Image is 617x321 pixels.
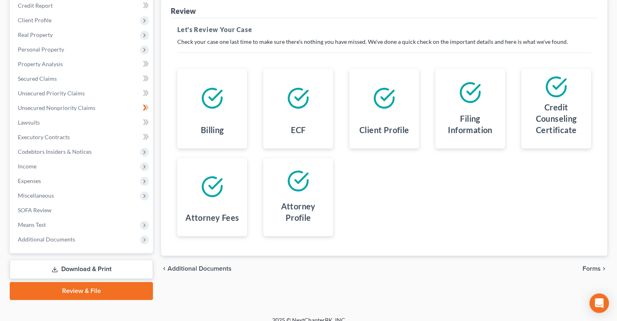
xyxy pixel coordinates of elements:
[18,60,63,67] span: Property Analysis
[18,75,57,82] span: Secured Claims
[18,148,92,155] span: Codebtors Insiders & Notices
[583,265,601,272] span: Forms
[11,130,153,144] a: Executory Contracts
[161,265,168,272] i: chevron_left
[18,119,40,126] span: Lawsuits
[18,221,46,228] span: Means Test
[18,31,53,38] span: Real Property
[359,124,409,136] h4: Client Profile
[201,124,224,136] h4: Billing
[177,38,591,46] p: Check your case one last time to make sure there's nothing you have missed. We've done a quick ch...
[18,104,95,111] span: Unsecured Nonpriority Claims
[18,207,52,213] span: SOFA Review
[18,163,37,170] span: Income
[11,101,153,115] a: Unsecured Nonpriority Claims
[18,90,85,97] span: Unsecured Priority Claims
[270,200,327,223] h4: Attorney Profile
[589,293,609,313] div: Open Intercom Messenger
[177,25,591,34] h5: Let's Review Your Case
[442,113,499,136] h4: Filing Information
[11,115,153,130] a: Lawsuits
[601,265,607,272] i: chevron_right
[11,71,153,86] a: Secured Claims
[18,17,52,24] span: Client Profile
[18,46,64,53] span: Personal Property
[161,265,232,272] a: chevron_left Additional Documents
[11,203,153,218] a: SOFA Review
[10,260,153,279] a: Download & Print
[171,6,196,16] div: Review
[583,265,607,272] button: Forms chevron_right
[528,101,585,136] h4: Credit Counseling Certificate
[18,192,54,199] span: Miscellaneous
[18,134,70,140] span: Executory Contracts
[11,86,153,101] a: Unsecured Priority Claims
[18,236,75,243] span: Additional Documents
[168,265,232,272] span: Additional Documents
[18,2,53,9] span: Credit Report
[11,57,153,71] a: Property Analysis
[10,282,153,300] a: Review & File
[291,124,305,136] h4: ECF
[18,177,41,184] span: Expenses
[185,212,239,223] h4: Attorney Fees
